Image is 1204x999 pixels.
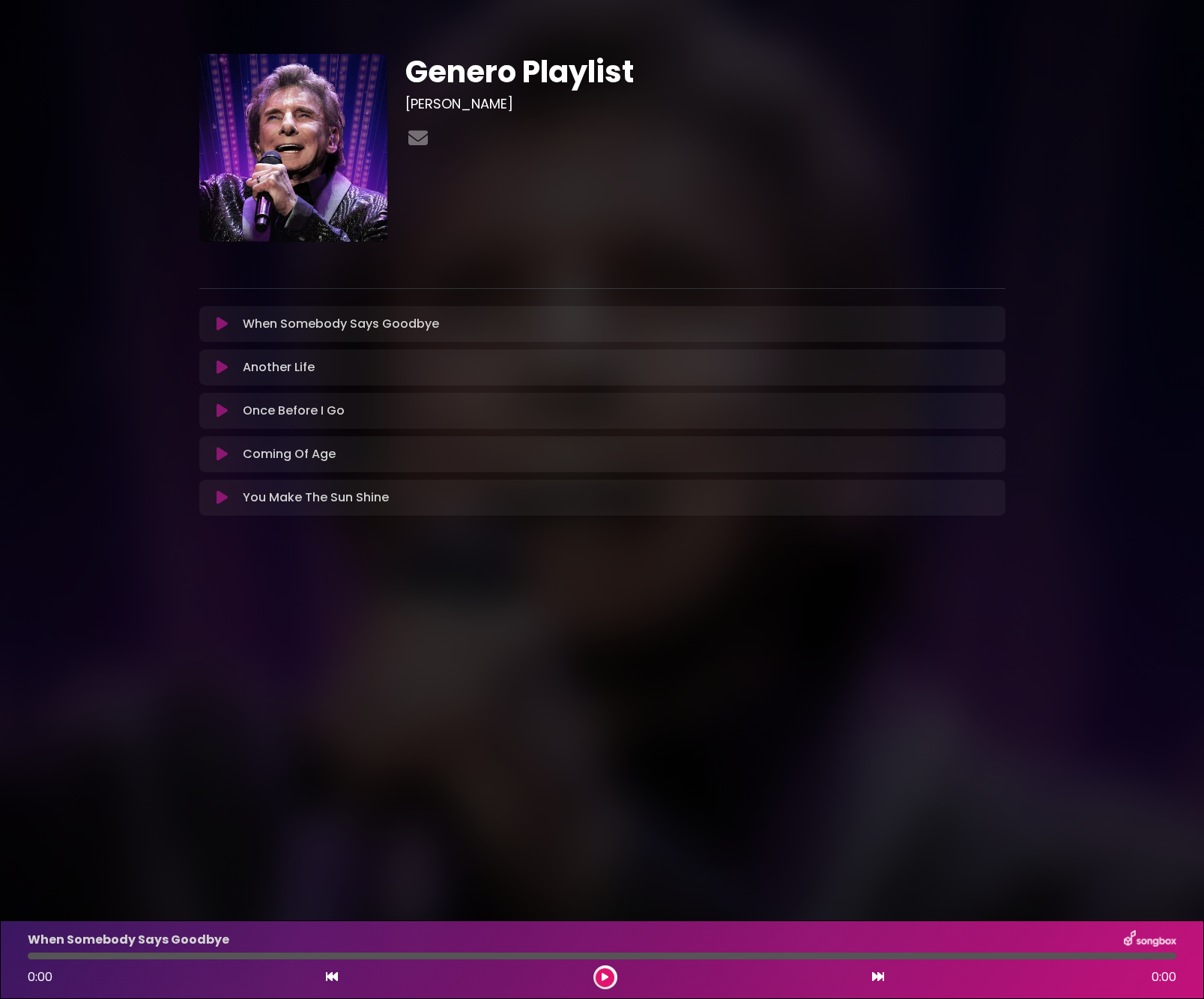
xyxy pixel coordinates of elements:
[243,489,389,507] p: You Make The Sun Shine
[405,54,1005,90] h1: Genero Playlist
[405,96,1005,112] h3: [PERSON_NAME]
[243,315,439,333] p: When Somebody Says Goodbye
[243,402,345,420] p: Once Before I Go
[243,358,315,376] p: Another Life
[243,445,336,463] p: Coming Of Age
[199,54,387,242] img: 6qwFYesTPurQnItdpMxg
